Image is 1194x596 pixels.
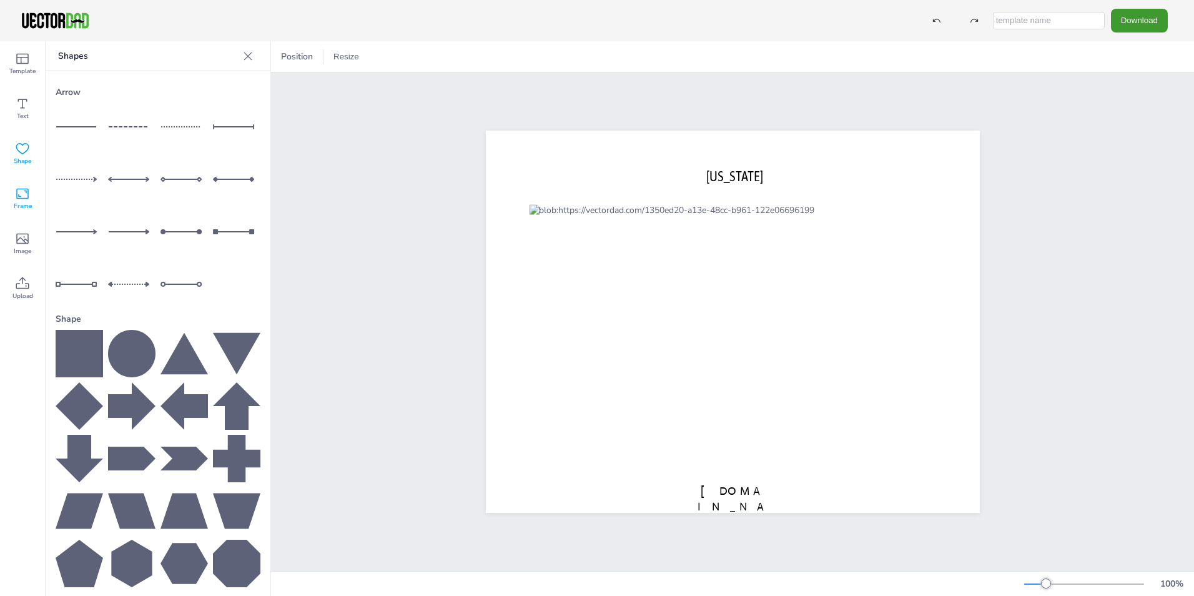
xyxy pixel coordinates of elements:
[1157,578,1187,590] div: 100 %
[56,81,260,103] div: Arrow
[56,308,260,330] div: Shape
[20,11,91,30] img: VectorDad-1.png
[706,168,763,184] span: [US_STATE]
[328,47,364,67] button: Resize
[17,111,29,121] span: Text
[279,51,315,62] span: Position
[12,291,33,301] span: Upload
[993,12,1105,29] input: template name
[14,156,31,166] span: Shape
[9,66,36,76] span: Template
[58,41,238,71] p: Shapes
[1111,9,1168,32] button: Download
[14,246,31,256] span: Image
[698,484,767,529] span: [DOMAIN_NAME]
[14,201,32,211] span: Frame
